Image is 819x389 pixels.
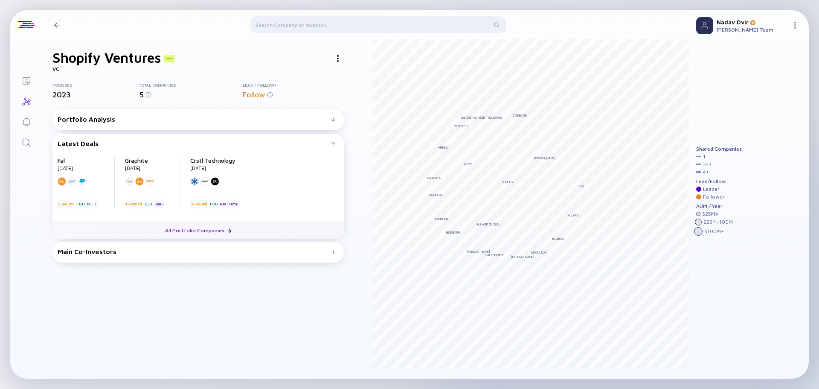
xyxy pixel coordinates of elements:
div: SBI Digital Asset Holdings [461,115,502,120]
div: Meritech [454,124,468,128]
a: Fal [58,157,64,164]
a: Lists [10,70,42,91]
div: C-Round [58,199,76,208]
a: Graphite [125,157,148,164]
div: Nadav Dvir [717,18,788,26]
div: [PERSON_NAME] [467,249,490,254]
div: Unusual [429,193,443,197]
img: Profile Picture [696,17,713,34]
div: Bessemer [446,230,460,234]
div: 1 [703,154,706,160]
div: IT [94,199,99,208]
div: B2B [144,199,153,208]
div: [PERSON_NAME] Team [717,26,788,33]
div: Main Co-Investors [58,248,331,255]
div: [PERSON_NAME] [532,156,556,160]
div: $ 100M + [704,228,724,234]
div: Portfolio Analysis [58,115,331,123]
img: Investor Actions [337,55,339,62]
div: $ 25M [702,211,719,217]
div: 2 - 3 [703,161,712,167]
div: [PERSON_NAME] [511,254,534,259]
div: [DATE] [58,157,115,208]
div: SaaS [154,199,164,208]
div: B-Round [125,199,143,208]
div: Accel [464,162,473,166]
div: Real Time [219,199,238,208]
div: Shopify [502,180,514,184]
div: Lead / Follow? [243,82,343,88]
div: Alumni [568,213,578,217]
div: Operator [531,250,546,254]
div: Leader [703,186,720,192]
div: Fenbushi [435,217,448,221]
div: Shared Companies [696,146,742,152]
a: Crstl Technology [190,157,235,164]
div: B2B [209,199,218,208]
a: Search [10,132,42,152]
div: Follower [703,194,725,200]
img: Info for Total Companies [145,92,151,98]
div: Coinbase [513,113,527,117]
div: A-Round [190,199,208,208]
div: B2B [76,199,85,208]
div: $ 25M - 100M [703,219,733,225]
h1: Shopify Ventures [52,50,161,66]
div: Founded [52,82,139,88]
div: ≤ [715,211,719,217]
div: [DATE] [125,157,180,208]
span: 5 [139,90,144,99]
div: Latest Deals [58,140,331,147]
div: Lead/Follow [696,178,742,184]
span: Follow [243,90,265,99]
img: Menu [792,22,799,29]
a: Reminders [10,111,42,132]
div: 1kx [578,184,584,188]
img: Info for Lead / Follow? [267,92,273,98]
div: ML [86,199,93,208]
div: Kraken [552,237,564,241]
div: 4 + [703,169,709,175]
div: VC [52,66,344,72]
div: 2023 [52,90,139,99]
a: Investor Map [10,91,42,111]
div: Menlo [439,145,448,149]
div: Semantic [427,175,441,180]
div: AUM / Year [696,203,742,209]
a: All Portfolio Companies [52,222,344,239]
div: Salesforce [485,253,504,257]
div: Total Companies [139,82,243,88]
div: [DATE] [190,157,245,208]
div: Village Global [476,222,500,226]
